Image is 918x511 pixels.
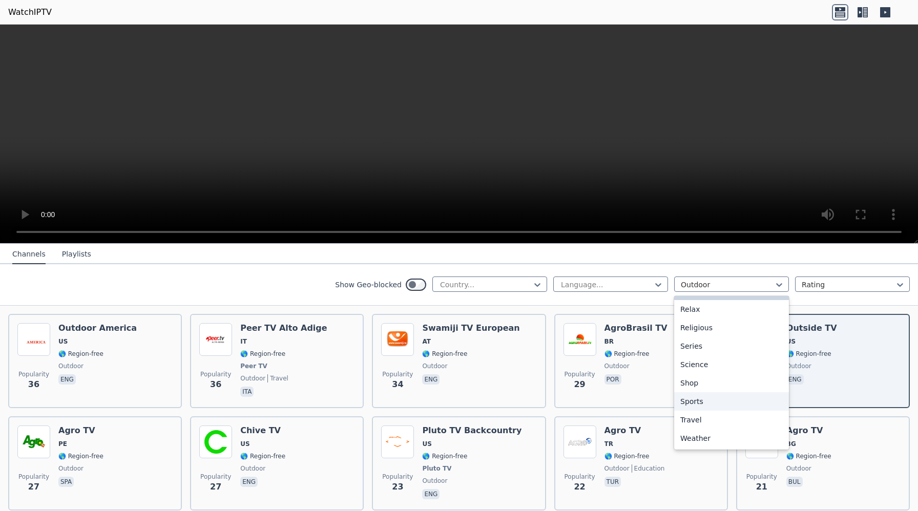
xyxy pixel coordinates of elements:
[574,481,585,493] span: 22
[200,370,231,378] span: Popularity
[200,473,231,481] span: Popularity
[564,323,596,356] img: AgroBrasil TV
[422,477,447,485] span: outdoor
[604,464,630,473] span: outdoor
[199,425,232,458] img: Chive TV
[786,452,831,460] span: 🌎 Region-free
[18,370,49,378] span: Popularity
[786,337,796,346] span: US
[604,374,621,385] p: por
[58,464,84,473] span: outdoor
[604,350,650,358] span: 🌎 Region-free
[674,429,789,448] div: Weather
[58,440,67,448] span: PE
[267,374,288,382] span: travel
[604,337,614,346] span: BR
[240,425,285,436] h6: Chive TV
[786,425,831,436] h6: Agro TV
[632,464,665,473] span: education
[392,378,403,391] span: 34
[604,323,667,333] h6: AgroBrasil TV
[564,425,596,458] img: Agro TV
[392,481,403,493] span: 23
[786,374,804,385] p: eng
[240,387,254,397] p: ita
[58,323,137,333] h6: Outdoor America
[786,323,837,333] h6: Outside TV
[674,374,789,392] div: Shop
[240,350,285,358] span: 🌎 Region-free
[58,477,74,487] p: spa
[12,245,46,264] button: Channels
[422,425,521,436] h6: Pluto TV Backcountry
[422,337,431,346] span: AT
[210,481,221,493] span: 27
[422,374,440,385] p: eng
[422,350,467,358] span: 🌎 Region-free
[58,362,84,370] span: outdoor
[240,323,327,333] h6: Peer TV Alto Adige
[422,362,447,370] span: outdoor
[62,245,91,264] button: Playlists
[604,440,613,448] span: TR
[574,378,585,391] span: 29
[786,477,803,487] p: bul
[422,464,451,473] span: Pluto TV
[58,337,68,346] span: US
[240,452,285,460] span: 🌎 Region-free
[786,350,831,358] span: 🌎 Region-free
[565,370,595,378] span: Popularity
[674,318,789,337] div: Religious
[674,300,789,318] div: Relax
[422,323,519,333] h6: Swamiji TV European
[335,280,402,290] label: Show Geo-blocked
[746,473,777,481] span: Popularity
[58,374,76,385] p: eng
[240,374,265,382] span: outdoor
[674,392,789,411] div: Sports
[199,323,232,356] img: Peer TV Alto Adige
[58,425,103,436] h6: Agro TV
[786,464,811,473] span: outdoor
[604,477,621,487] p: tur
[58,452,103,460] span: 🌎 Region-free
[240,337,247,346] span: IT
[17,425,50,458] img: Agro TV
[674,337,789,355] div: Series
[8,6,52,18] a: WatchIPTV
[422,489,440,499] p: eng
[604,362,630,370] span: outdoor
[786,362,811,370] span: outdoor
[565,473,595,481] span: Popularity
[381,323,414,356] img: Swamiji TV European
[382,370,413,378] span: Popularity
[18,473,49,481] span: Popularity
[58,350,103,358] span: 🌎 Region-free
[786,440,796,448] span: BG
[210,378,221,391] span: 36
[240,440,249,448] span: US
[422,440,431,448] span: US
[382,473,413,481] span: Popularity
[422,452,467,460] span: 🌎 Region-free
[240,477,258,487] p: eng
[240,464,265,473] span: outdoor
[17,323,50,356] img: Outdoor America
[604,425,665,436] h6: Agro TV
[28,378,39,391] span: 36
[28,481,39,493] span: 27
[674,411,789,429] div: Travel
[674,355,789,374] div: Science
[381,425,414,458] img: Pluto TV Backcountry
[604,452,650,460] span: 🌎 Region-free
[756,481,767,493] span: 21
[240,362,267,370] span: Peer TV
